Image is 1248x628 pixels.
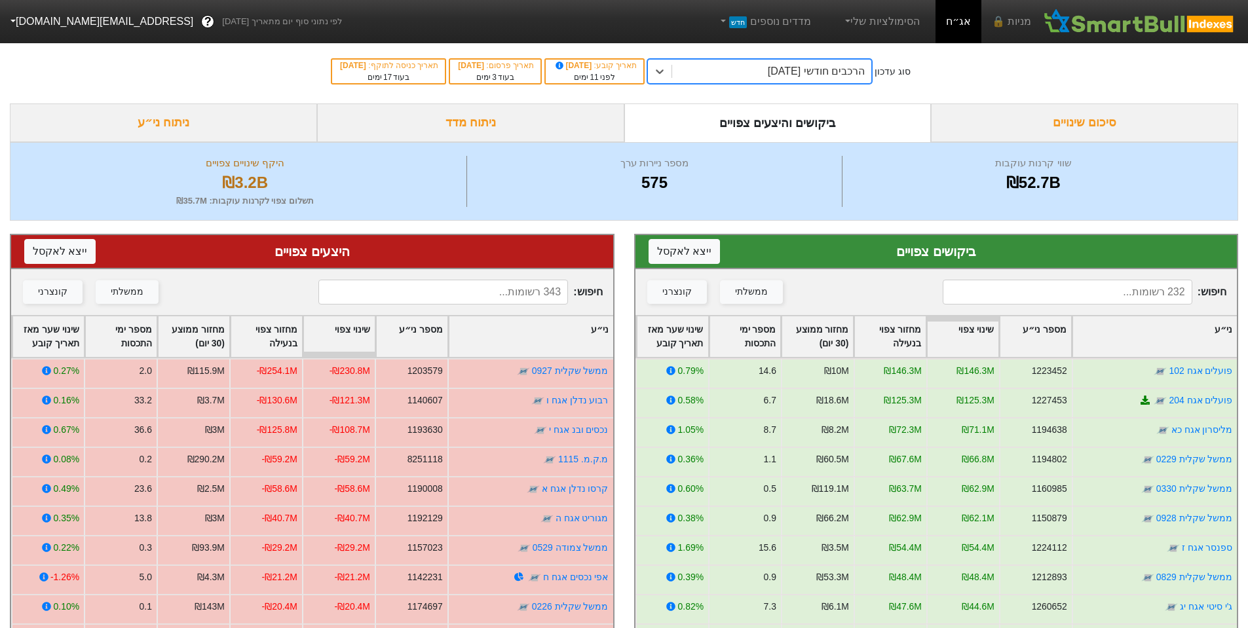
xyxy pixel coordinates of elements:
[54,482,79,496] div: 0.49%
[943,280,1226,305] span: חיפוש :
[330,394,370,407] div: -₪121.3M
[24,242,600,261] div: היצעים צפויים
[407,541,443,555] div: 1157023
[407,423,443,437] div: 1193630
[763,394,776,407] div: 6.7
[1166,542,1179,555] img: tase link
[335,570,370,584] div: -₪21.2M
[111,285,143,299] div: ממשלתי
[318,280,568,305] input: 343 רשומות...
[649,242,1224,261] div: ביקושים צפויים
[54,423,79,437] div: 0.67%
[54,364,79,378] div: 0.27%
[931,103,1238,142] div: סיכום שינויים
[816,394,849,407] div: ₪18.6M
[1156,454,1232,464] a: ממשל שקלית 0229
[449,316,613,357] div: Toggle SortBy
[407,570,443,584] div: 1142231
[889,423,922,437] div: ₪72.3M
[517,600,530,614] img: tase link
[677,482,703,496] div: 0.60%
[554,61,594,70] span: [DATE]
[677,453,703,466] div: 0.36%
[735,285,768,299] div: ממשלתי
[962,453,994,466] div: ₪66.8M
[943,280,1192,305] input: 232 רשומות...
[330,423,370,437] div: -₪108.7M
[340,61,368,70] span: [DATE]
[534,424,547,437] img: tase link
[262,511,297,525] div: -₪40.7M
[1031,423,1067,437] div: 1194638
[1171,424,1232,435] a: מליסרון אגח כא
[376,316,447,357] div: Toggle SortBy
[763,511,776,525] div: 0.9
[543,572,609,582] a: אפי נכסים אגח ח
[532,365,609,376] a: ממשל שקלית 0927
[187,364,225,378] div: ₪115.9M
[763,570,776,584] div: 0.9
[407,482,443,496] div: 1190008
[262,482,297,496] div: -₪58.6M
[1165,600,1178,614] img: tase link
[884,394,921,407] div: ₪125.3M
[257,394,297,407] div: -₪130.6M
[407,394,443,407] div: 1140607
[1031,570,1067,584] div: 1212893
[889,482,922,496] div: ₪63.7M
[27,171,463,194] div: ₪3.2B
[12,316,84,357] div: Toggle SortBy
[1154,365,1167,378] img: tase link
[1072,316,1237,357] div: Toggle SortBy
[205,423,225,437] div: ₪3M
[1156,483,1232,494] a: ממשל שקלית 0330
[54,453,79,466] div: 0.08%
[528,571,541,584] img: tase link
[257,423,297,437] div: -₪125.8M
[556,513,609,523] a: מגוריט אגח ה
[527,483,540,496] img: tase link
[837,9,925,35] a: הסימולציות שלי
[854,316,926,357] div: Toggle SortBy
[205,511,225,525] div: ₪3M
[962,482,994,496] div: ₪62.9M
[134,511,152,525] div: 13.8
[1181,542,1232,553] a: ספנסר אגח ז
[54,394,79,407] div: 0.16%
[1154,394,1167,407] img: tase link
[962,511,994,525] div: ₪62.1M
[956,364,994,378] div: ₪146.3M
[552,60,637,71] div: תאריך קובע :
[1141,512,1154,525] img: tase link
[50,570,79,584] div: -1.26%
[677,511,703,525] div: 0.38%
[303,316,375,357] div: Toggle SortBy
[262,570,297,584] div: -₪21.2M
[677,364,703,378] div: 0.79%
[195,600,225,614] div: ₪143M
[1031,511,1067,525] div: 1150879
[54,511,79,525] div: 0.35%
[317,103,624,142] div: ניתוח מדד
[1031,453,1067,466] div: 1194802
[262,541,297,555] div: -₪29.2M
[763,600,776,614] div: 7.3
[339,71,438,83] div: בעוד ימים
[187,453,225,466] div: ₪290.2M
[542,483,609,494] a: קרסו נדלן אגח א
[383,73,392,82] span: 17
[1141,453,1154,466] img: tase link
[677,600,703,614] div: 0.82%
[1156,572,1232,582] a: ממשל שקלית 0829
[962,541,994,555] div: ₪54.4M
[318,280,602,305] span: חיפוש :
[330,364,370,378] div: -₪230.8M
[1180,601,1232,612] a: ג'י סיטי אגח יג
[457,71,534,83] div: בעוד ימים
[24,239,96,264] button: ייצא לאקסל
[335,511,370,525] div: -₪40.7M
[927,316,998,357] div: Toggle SortBy
[647,280,707,304] button: קונצרני
[158,316,229,357] div: Toggle SortBy
[712,9,816,35] a: מדדים נוספיםחדש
